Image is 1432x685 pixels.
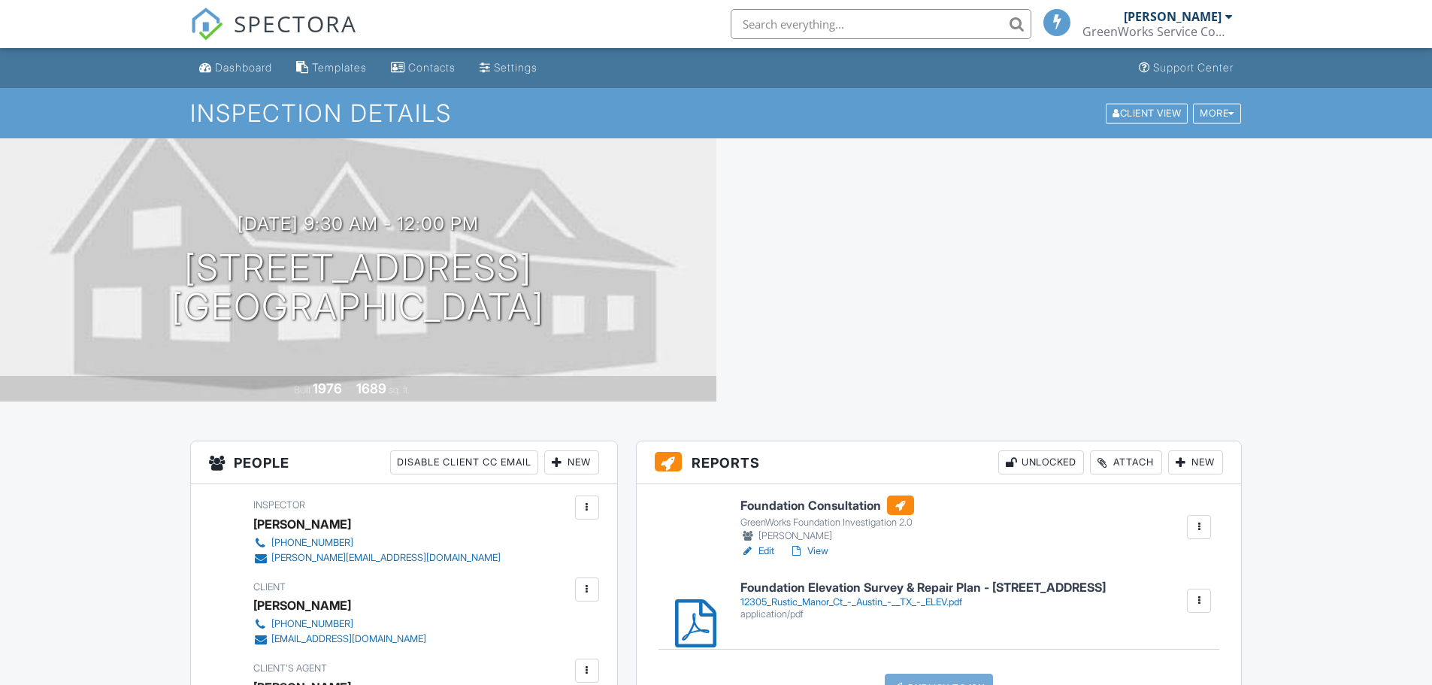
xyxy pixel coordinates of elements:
span: Inspector [253,499,305,511]
div: Attach [1090,450,1162,474]
a: Foundation Elevation Survey & Repair Plan - [STREET_ADDRESS] 12305_Rustic_Manor_Ct_-_Austin_-__TX... [740,581,1106,620]
h1: Inspection Details [190,100,1243,126]
span: sq. ft. [389,384,410,396]
h6: Foundation Elevation Survey & Repair Plan - [STREET_ADDRESS] [740,581,1106,595]
div: [PERSON_NAME] [1124,9,1222,24]
a: [PHONE_NUMBER] [253,535,501,550]
div: New [1168,450,1223,474]
a: Dashboard [193,54,278,82]
div: [PHONE_NUMBER] [271,618,353,630]
h6: Foundation Consultation [740,496,914,515]
div: [EMAIL_ADDRESS][DOMAIN_NAME] [271,633,426,645]
div: Unlocked [998,450,1084,474]
a: View [789,544,828,559]
div: Dashboard [215,61,272,74]
div: [PERSON_NAME][EMAIL_ADDRESS][DOMAIN_NAME] [271,552,501,564]
a: Templates [290,54,373,82]
img: The Best Home Inspection Software - Spectora [190,8,223,41]
a: SPECTORA [190,20,357,52]
div: Settings [494,61,537,74]
div: New [544,450,599,474]
a: [PERSON_NAME][EMAIL_ADDRESS][DOMAIN_NAME] [253,550,501,565]
div: 1976 [313,380,342,396]
a: [EMAIL_ADDRESS][DOMAIN_NAME] [253,632,426,647]
a: [PHONE_NUMBER] [253,617,426,632]
div: 12305_Rustic_Manor_Ct_-_Austin_-__TX_-_ELEV.pdf [740,596,1106,608]
div: Templates [312,61,367,74]
div: application/pdf [740,608,1106,620]
span: Client's Agent [253,662,327,674]
input: Search everything... [731,9,1031,39]
h3: Reports [637,441,1242,484]
div: GreenWorks Service Company [1082,24,1233,39]
div: Support Center [1153,61,1234,74]
div: Client View [1106,103,1188,123]
h3: People [191,441,617,484]
div: 1689 [356,380,386,396]
a: Support Center [1133,54,1240,82]
h3: [DATE] 9:30 am - 12:00 pm [238,214,479,234]
div: More [1193,103,1241,123]
div: [PERSON_NAME] [253,594,351,617]
div: [PHONE_NUMBER] [271,537,353,549]
span: Client [253,581,286,593]
span: SPECTORA [234,8,357,39]
div: Disable Client CC Email [390,450,538,474]
a: Contacts [385,54,462,82]
div: Contacts [408,61,456,74]
a: Foundation Consultation GreenWorks Foundation Investigation 2.0 [PERSON_NAME] [740,496,914,544]
a: Client View [1104,107,1191,118]
div: [PERSON_NAME] [740,529,914,544]
a: Edit [740,544,774,559]
div: GreenWorks Foundation Investigation 2.0 [740,517,914,529]
div: [PERSON_NAME] [253,513,351,535]
a: Settings [474,54,543,82]
h1: [STREET_ADDRESS] [GEOGRAPHIC_DATA] [171,248,544,328]
span: Built [294,384,310,396]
